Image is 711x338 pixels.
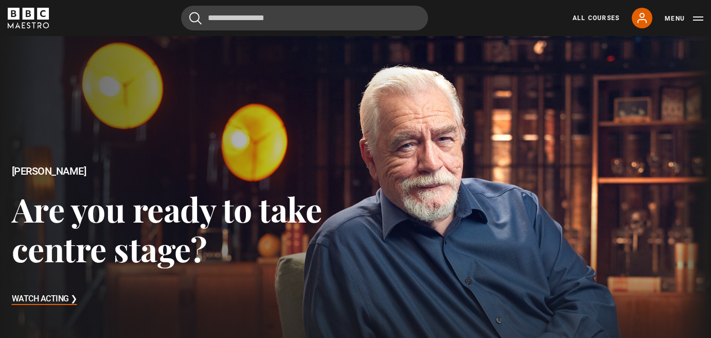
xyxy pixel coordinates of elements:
[12,165,356,177] h2: [PERSON_NAME]
[573,13,619,23] a: All Courses
[665,13,703,24] button: Toggle navigation
[12,189,356,269] h3: Are you ready to take centre stage?
[181,6,428,30] input: Search
[8,8,49,28] svg: BBC Maestro
[189,12,202,25] button: Submit the search query
[12,292,77,307] h3: Watch Acting ❯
